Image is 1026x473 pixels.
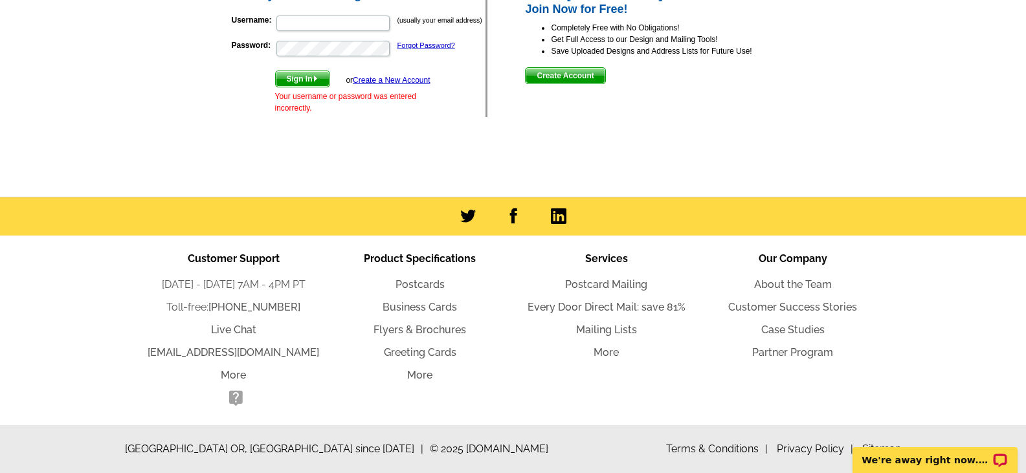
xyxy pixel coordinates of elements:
[383,301,457,313] a: Business Cards
[353,76,430,85] a: Create a New Account
[526,68,605,83] span: Create Account
[397,41,455,49] a: Forgot Password?
[576,324,637,336] a: Mailing Lists
[276,71,329,87] span: Sign In
[346,74,430,86] div: or
[777,443,853,455] a: Privacy Policy
[759,252,827,265] span: Our Company
[313,76,318,82] img: button-next-arrow-white.png
[551,45,796,57] li: Save Uploaded Designs and Address Lists for Future Use!
[525,67,605,84] button: Create Account
[551,34,796,45] li: Get Full Access to our Design and Mailing Tools!
[125,441,423,457] span: [GEOGRAPHIC_DATA] OR, [GEOGRAPHIC_DATA] since [DATE]
[275,71,330,87] button: Sign In
[221,369,246,381] a: More
[551,22,796,34] li: Completely Free with No Obligations!
[528,301,686,313] a: Every Door Direct Mail: save 81%
[844,432,1026,473] iframe: LiveChat chat widget
[208,301,300,313] a: [PHONE_NUMBER]
[148,346,319,358] a: [EMAIL_ADDRESS][DOMAIN_NAME]
[728,301,857,313] a: Customer Success Stories
[140,277,327,292] li: [DATE] - [DATE] 7AM - 4PM PT
[752,346,833,358] a: Partner Program
[396,278,445,291] a: Postcards
[754,278,832,291] a: About the Team
[430,441,548,457] span: © 2025 [DOMAIN_NAME]
[232,14,275,26] label: Username:
[232,39,275,51] label: Password:
[364,252,476,265] span: Product Specifications
[188,252,280,265] span: Customer Support
[211,324,256,336] a: Live Chat
[585,252,628,265] span: Services
[384,346,456,358] a: Greeting Cards
[594,346,619,358] a: More
[761,324,825,336] a: Case Studies
[275,91,430,114] div: Your username or password was entered incorrectly.
[565,278,647,291] a: Postcard Mailing
[140,300,327,315] li: Toll-free:
[374,324,466,336] a: Flyers & Brochures
[397,16,482,24] small: (usually your email address)
[666,443,768,455] a: Terms & Conditions
[407,369,432,381] a: More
